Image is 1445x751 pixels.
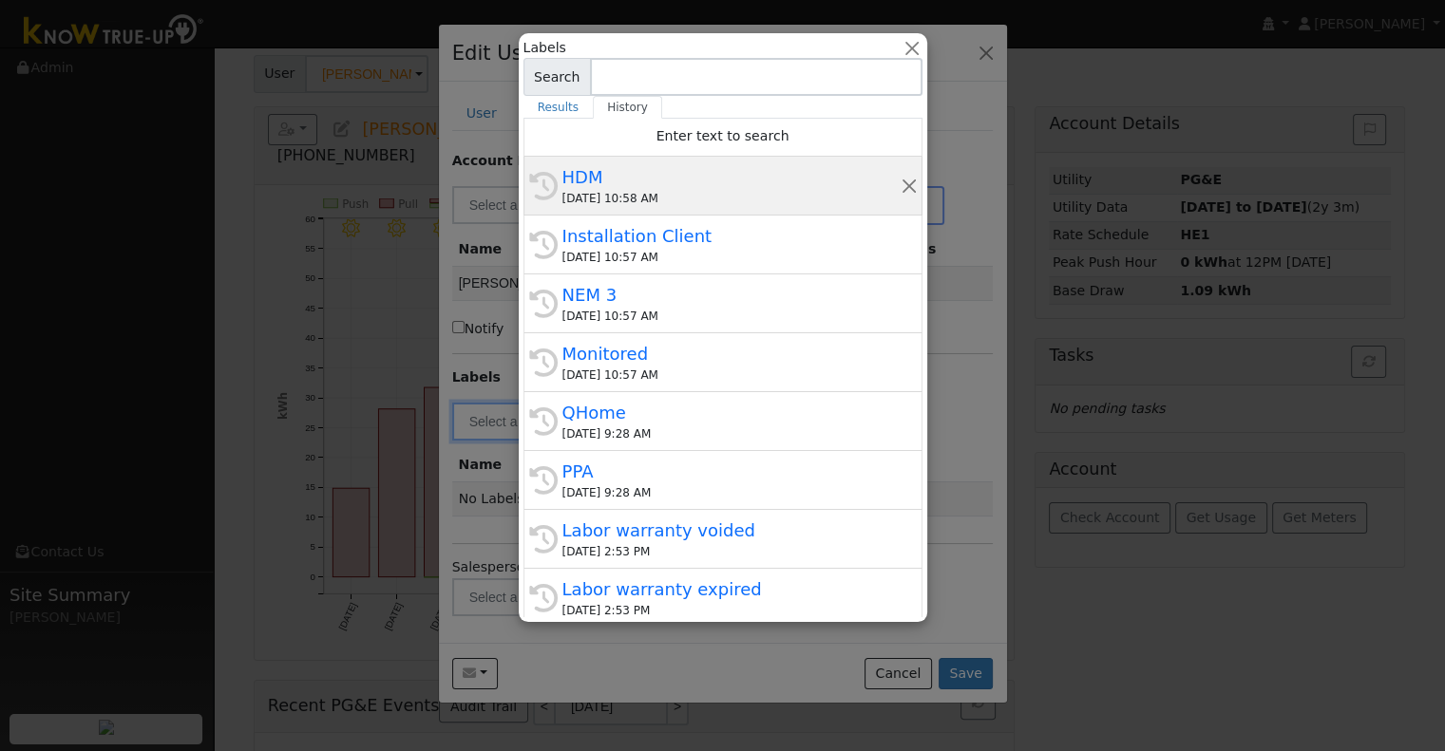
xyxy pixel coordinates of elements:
div: [DATE] 10:57 AM [562,366,901,384]
div: Labor warranty expired [562,576,901,602]
i: History [529,231,558,259]
div: [DATE] 10:57 AM [562,308,901,325]
a: Results [523,96,594,119]
i: History [529,348,558,377]
div: NEM 3 [562,282,901,308]
i: History [529,407,558,436]
i: History [529,290,558,318]
div: Installation Client [562,223,901,249]
div: [DATE] 10:57 AM [562,249,901,266]
div: HDM [562,164,901,190]
i: History [529,466,558,495]
div: Monitored [562,341,901,366]
i: History [529,172,558,200]
div: [DATE] 9:28 AM [562,484,901,501]
div: [DATE] 9:28 AM [562,425,901,442]
i: History [529,584,558,612]
div: PPA [562,459,901,484]
i: History [529,525,558,554]
button: Remove this history [900,176,918,196]
span: Search [523,58,591,96]
div: [DATE] 10:58 AM [562,190,901,207]
div: QHome [562,400,901,425]
div: [DATE] 2:53 PM [562,602,901,619]
div: Labor warranty voided [562,517,901,543]
div: [DATE] 2:53 PM [562,543,901,560]
a: History [593,96,662,119]
span: Enter text to search [656,128,789,143]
